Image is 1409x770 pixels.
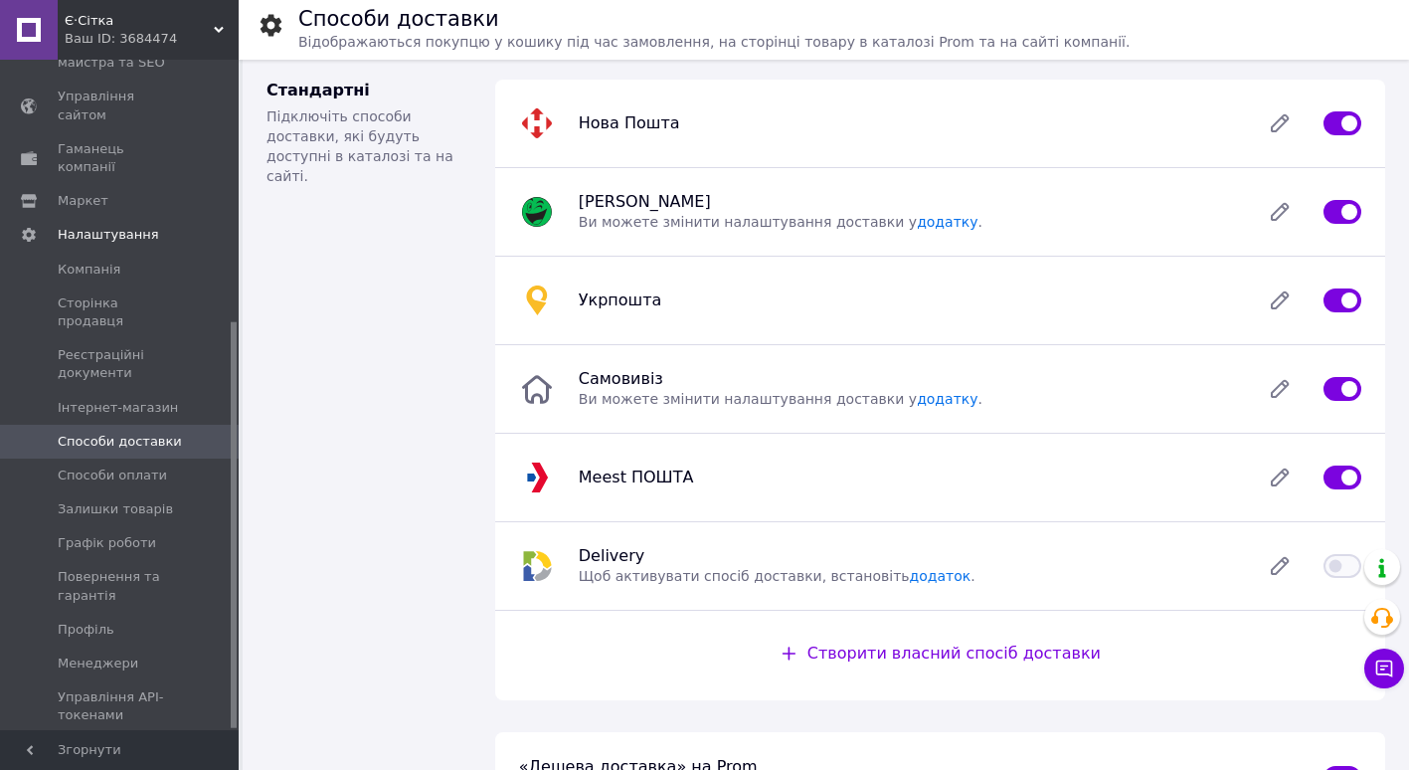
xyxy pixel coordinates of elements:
[58,140,184,176] span: Гаманець компанії
[579,568,975,584] span: Щоб активувати спосіб доставки, встановіть .
[58,568,184,604] span: Повернення та гарантія
[266,108,453,184] span: Підключіть способи доставки, які будуть доступні в каталозі та на сайті.
[1364,649,1404,688] button: Чат з покупцем
[58,399,178,417] span: Інтернет-магазин
[579,214,982,230] span: Ви можете змінити налаштування доставки у .
[58,534,156,552] span: Графік роботи
[58,226,159,244] span: Налаштування
[579,290,662,309] span: Укрпошта
[65,12,214,30] span: Є·Сітка
[58,88,184,123] span: Управління сайтом
[917,391,977,407] a: додатку
[579,113,680,132] span: Нова Пошта
[298,34,1130,50] span: Відображаються покупцю у кошику під час замовлення, на сторінці товару в каталозі Prom та на сайт...
[266,81,370,99] span: Стандартні
[917,214,977,230] a: додатку
[807,644,1101,663] span: Створити власний спосіб доставки
[58,433,182,451] span: Способи доставки
[58,500,173,518] span: Залишки товарів
[579,369,663,388] span: Самовивіз
[58,261,120,279] span: Компанія
[579,546,644,565] span: Delivery
[58,294,184,330] span: Сторінка продавця
[58,346,184,382] span: Реєстраційні документи
[579,192,711,211] span: [PERSON_NAME]
[65,30,239,48] div: Ваш ID: 3684474
[298,7,499,31] h1: Способи доставки
[58,621,114,639] span: Профіль
[58,467,167,484] span: Способи оплати
[58,192,108,210] span: Маркет
[579,391,982,407] span: Ви можете змінити налаштування доставки у .
[58,655,138,673] span: Менеджери
[579,468,694,486] span: Meest ПОШТА
[910,568,971,584] a: додаток
[58,688,184,724] span: Управління API-токенами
